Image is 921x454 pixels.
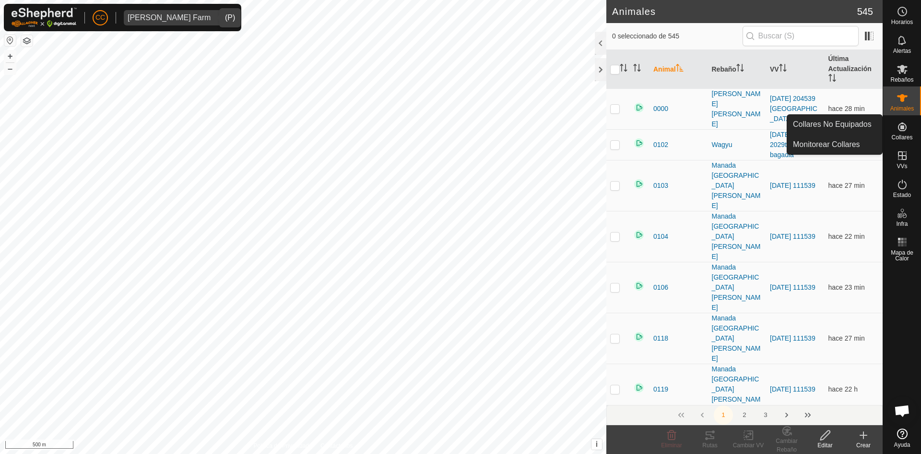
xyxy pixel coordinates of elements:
span: Alarcia Monja Farm [124,10,214,25]
span: Collares No Equipados [793,119,872,130]
div: Manada [GEOGRAPHIC_DATA][PERSON_NAME] [712,211,763,262]
button: Restablecer Mapa [4,35,16,46]
span: 10 oct 2025, 17:40 [828,283,865,291]
th: VV [766,50,825,89]
th: Rebaño [708,50,767,89]
p-sorticon: Activar para ordenar [676,65,684,73]
div: Rutas [691,441,729,450]
span: Alertas [893,48,911,54]
div: [PERSON_NAME] [PERSON_NAME] [712,89,763,129]
img: Logo Gallagher [12,8,77,27]
span: 0 seleccionado de 545 [612,31,743,41]
button: Capas del Mapa [21,35,33,47]
button: Next Page [777,405,796,425]
img: returning on [633,229,645,241]
img: returning on [633,137,645,149]
span: Infra [896,221,908,227]
p-sorticon: Activar para ordenar [620,65,627,73]
img: returning on [633,102,645,113]
span: 0118 [653,333,668,344]
span: Mapa de Calor [886,250,919,261]
a: [DATE] 2029turrioza bagadia [770,131,807,159]
div: Editar [806,441,844,450]
span: 0102 [653,140,668,150]
span: 0103 [653,181,668,191]
a: Collares No Equipados [787,115,882,134]
span: 0104 [653,232,668,242]
div: dropdown trigger [214,10,234,25]
a: Política de Privacidad [254,442,309,450]
span: Rebaños [890,77,913,83]
div: Cambiar Rebaño [767,437,806,454]
div: [PERSON_NAME] Farm [128,14,211,22]
span: 0000 [653,104,668,114]
span: 545 [857,4,873,19]
span: 10 oct 2025, 17:35 [828,105,865,112]
p-sorticon: Activar para ordenar [828,75,836,83]
button: i [591,439,602,450]
p-sorticon: Activar para ordenar [633,65,641,73]
a: [DATE] 111539 [770,233,815,240]
span: Monitorear Collares [793,139,860,150]
span: 10 oct 2025, 17:41 [828,233,865,240]
img: returning on [633,178,645,190]
button: 1 [714,405,733,425]
div: Manada [GEOGRAPHIC_DATA][PERSON_NAME] [712,262,763,313]
a: [DATE] 111539 [770,385,815,393]
span: Collares [891,135,912,140]
span: Ayuda [894,442,910,448]
div: Manada [GEOGRAPHIC_DATA][PERSON_NAME] [712,313,763,364]
button: Last Page [798,405,817,425]
span: i [596,440,598,448]
h2: Animales [612,6,857,17]
span: 10 oct 2025, 17:36 [828,334,865,342]
span: 9 oct 2025, 19:53 [828,385,858,393]
span: VVs [897,163,907,169]
span: Animales [890,106,914,111]
div: Chat abierto [888,396,917,425]
span: Estado [893,192,911,198]
span: Eliminar [661,442,682,449]
div: Manada [GEOGRAPHIC_DATA][PERSON_NAME] [712,364,763,415]
a: Monitorear Collares [787,135,882,154]
img: returning on [633,382,645,393]
span: 0106 [653,282,668,293]
span: 0119 [653,384,668,394]
button: – [4,63,16,74]
a: Contáctenos [320,442,353,450]
a: [DATE] 111539 [770,182,815,189]
a: [DATE] 111539 [770,334,815,342]
a: [DATE] 204539 [GEOGRAPHIC_DATA] [770,95,817,123]
img: returning on [633,331,645,343]
div: Manada [GEOGRAPHIC_DATA][PERSON_NAME] [712,160,763,211]
p-sorticon: Activar para ordenar [736,65,744,73]
span: Horarios [891,19,913,25]
img: returning on [633,280,645,292]
button: + [4,50,16,62]
a: Ayuda [883,425,921,452]
button: 3 [756,405,775,425]
div: Cambiar VV [729,441,767,450]
a: [DATE] 111539 [770,283,815,291]
th: Animal [649,50,708,89]
span: CC [95,12,105,23]
span: 10 oct 2025, 17:36 [828,182,865,189]
th: Última Actualización [825,50,883,89]
p-sorticon: Activar para ordenar [779,65,787,73]
div: Crear [844,441,883,450]
button: 2 [735,405,754,425]
div: Wagyu [712,140,763,150]
input: Buscar (S) [743,26,859,46]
